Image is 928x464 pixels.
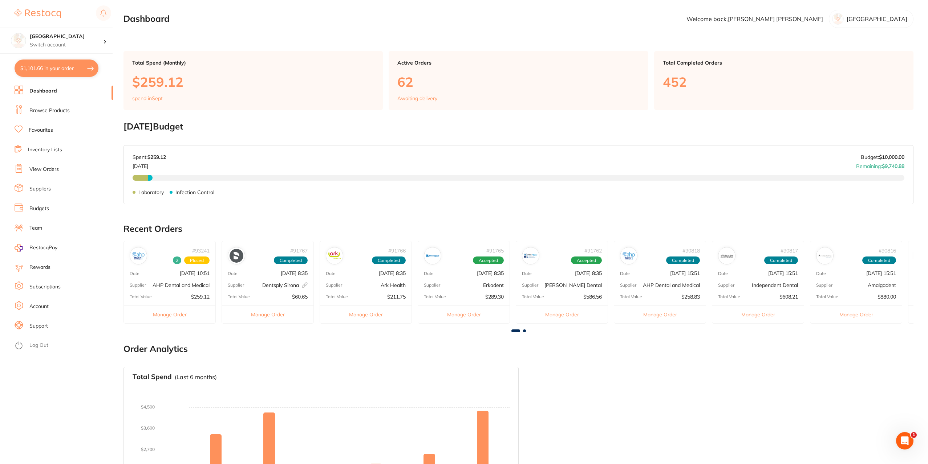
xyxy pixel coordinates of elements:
p: 452 [663,74,905,89]
a: Budgets [29,205,49,212]
a: Inventory Lists [28,146,62,153]
a: Subscriptions [29,283,61,291]
p: $60.65 [292,294,308,300]
a: Suppliers [29,185,51,193]
p: Ark Health [381,282,406,288]
h3: Total Spend [133,373,172,381]
button: Manage Order [222,305,313,323]
img: AHP Dental and Medical [622,249,636,263]
p: [DATE] 15:51 [866,270,896,276]
p: Switch account [30,41,103,49]
p: # 91766 [388,248,406,254]
span: Accepted [571,256,602,264]
p: Erkodent [483,282,504,288]
p: Supplier [228,283,244,288]
span: Completed [372,256,406,264]
img: Katoomba Dental Centre [11,33,26,48]
p: [DATE] 8:35 [281,270,308,276]
p: Date [326,271,336,276]
iframe: Intercom live chat [896,432,913,449]
p: 62 [397,74,639,89]
p: [DATE] 8:35 [575,270,602,276]
span: Completed [274,256,308,264]
strong: $10,000.00 [879,154,904,160]
a: Dashboard [29,87,57,95]
p: Budget: [861,154,904,160]
p: Total Spend (Monthly) [132,60,374,66]
h4: Katoomba Dental Centre [30,33,103,40]
span: Completed [764,256,798,264]
p: Spent: [133,154,166,160]
p: Total Completed Orders [663,60,905,66]
img: Independent Dental [720,249,734,263]
p: Date [424,271,434,276]
p: [DATE] 15:51 [768,270,798,276]
span: Completed [862,256,896,264]
a: Favourites [29,127,53,134]
p: Date [620,271,630,276]
p: [DATE] [133,160,166,169]
p: spend in Sept [132,95,163,101]
p: $258.83 [681,294,700,300]
button: Manage Order [124,305,215,323]
p: Independent Dental [752,282,798,288]
span: Accepted [473,256,504,264]
button: Manage Order [516,305,608,323]
p: Date [130,271,139,276]
p: Total Value [816,294,838,299]
p: # 90818 [682,248,700,254]
span: RestocqPay [29,244,57,251]
p: Dentsply Sirona [262,282,308,288]
a: Log Out [29,342,48,349]
h2: [DATE] Budget [123,122,913,132]
a: Rewards [29,264,50,271]
p: # 90816 [879,248,896,254]
a: RestocqPay [15,244,57,252]
p: Total Value [228,294,250,299]
p: Supplier [816,283,832,288]
button: Manage Order [418,305,510,323]
p: Supplier [424,283,440,288]
p: $608.21 [779,294,798,300]
p: [DATE] 8:35 [477,270,504,276]
h2: Order Analytics [123,344,913,354]
p: Total Value [522,294,544,299]
a: Active Orders62Awaiting delivery [389,51,648,110]
p: [PERSON_NAME] Dental [544,282,602,288]
p: Date [816,271,826,276]
strong: $9,740.88 [882,163,904,169]
span: Placed [184,256,210,264]
button: Manage Order [712,305,804,323]
a: Restocq Logo [15,5,61,22]
a: Support [29,323,48,330]
p: Laboratory [138,189,164,195]
strong: $259.12 [147,154,166,160]
img: Dentsply Sirona [230,249,243,263]
img: Erkodent [426,249,439,263]
p: # 93241 [192,248,210,254]
span: Received [173,256,181,264]
p: (Last 6 months) [175,374,217,380]
p: Remaining: [856,160,904,169]
a: Team [29,225,42,232]
p: [DATE] 8:35 [379,270,406,276]
p: Date [718,271,728,276]
p: AHP Dental and Medical [643,282,700,288]
p: Supplier [718,283,734,288]
p: Total Value [326,294,348,299]
img: Ark Health [328,249,341,263]
p: Infection Control [175,189,214,195]
p: Total Value [424,294,446,299]
p: Amalgadent [868,282,896,288]
button: $1,101.66 in your order [15,59,98,77]
p: Supplier [326,283,342,288]
h2: Dashboard [123,14,170,24]
p: Awaiting delivery [397,95,437,101]
p: Active Orders [397,60,639,66]
p: # 90817 [781,248,798,254]
button: Log Out [15,340,111,352]
a: Total Completed Orders452 [654,51,913,110]
p: $259.12 [191,294,210,300]
h2: Recent Orders [123,224,913,234]
a: Account [29,303,49,310]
